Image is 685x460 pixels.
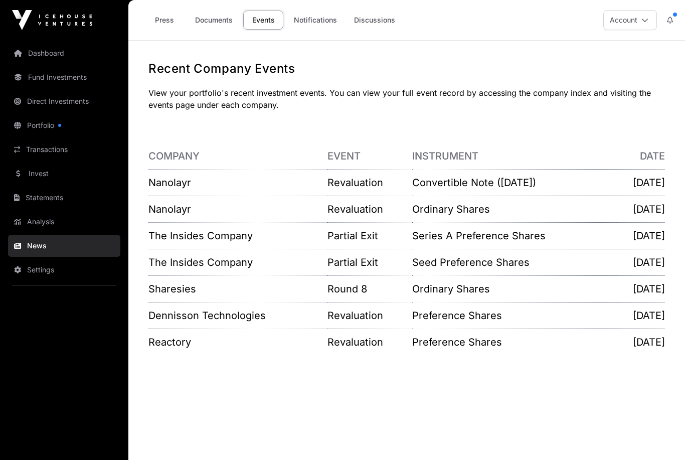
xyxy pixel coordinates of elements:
[603,10,657,30] button: Account
[287,11,344,30] a: Notifications
[327,309,412,323] p: Revaluation
[327,143,412,170] th: Event
[148,143,327,170] th: Company
[189,11,239,30] a: Documents
[327,176,412,190] p: Revaluation
[616,335,665,349] p: [DATE]
[412,202,616,216] p: Ordinary Shares
[616,176,665,190] p: [DATE]
[348,11,402,30] a: Discussions
[412,282,616,296] p: Ordinary Shares
[8,42,120,64] a: Dashboard
[327,335,412,349] p: Revaluation
[148,61,665,77] h1: Recent Company Events
[8,211,120,233] a: Analysis
[412,143,616,170] th: Instrument
[8,259,120,281] a: Settings
[148,310,266,322] a: Dennisson Technologies
[144,11,185,30] a: Press
[148,230,253,242] a: The Insides Company
[327,282,412,296] p: Round 8
[243,11,283,30] a: Events
[8,66,120,88] a: Fund Investments
[327,229,412,243] p: Partial Exit
[8,114,120,136] a: Portfolio
[635,412,685,460] iframe: Chat Widget
[12,10,92,30] img: Icehouse Ventures Logo
[412,229,616,243] p: Series A Preference Shares
[412,309,616,323] p: Preference Shares
[616,255,665,269] p: [DATE]
[148,256,253,268] a: The Insides Company
[412,335,616,349] p: Preference Shares
[8,90,120,112] a: Direct Investments
[148,177,191,189] a: Nanolayr
[616,309,665,323] p: [DATE]
[148,87,665,111] p: View your portfolio's recent investment events. You can view your full event record by accessing ...
[616,202,665,216] p: [DATE]
[148,203,191,215] a: Nanolayr
[8,163,120,185] a: Invest
[327,202,412,216] p: Revaluation
[8,235,120,257] a: News
[412,176,616,190] p: Convertible Note ([DATE])
[616,229,665,243] p: [DATE]
[148,283,196,295] a: Sharesies
[616,143,665,170] th: Date
[148,336,191,348] a: Reactory
[616,282,665,296] p: [DATE]
[8,138,120,161] a: Transactions
[412,255,616,269] p: Seed Preference Shares
[327,255,412,269] p: Partial Exit
[8,187,120,209] a: Statements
